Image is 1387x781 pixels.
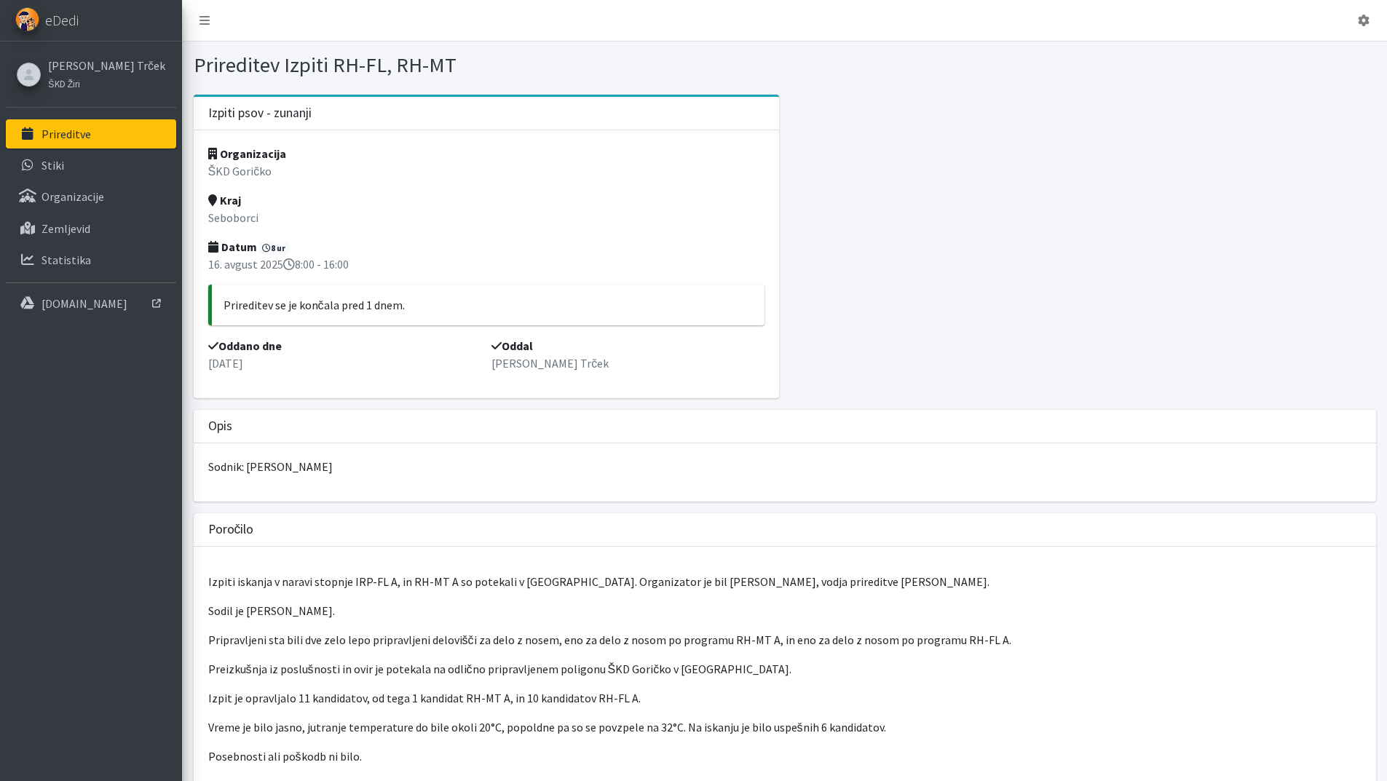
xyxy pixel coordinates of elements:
h1: Prireditev Izpiti RH-FL, RH-MT [194,52,780,78]
a: [PERSON_NAME] Trček [48,57,165,74]
h3: Poročilo [208,522,254,537]
p: Stiki [42,158,64,173]
p: Organizacije [42,189,104,204]
p: Vreme je bilo jasno, jutranje temperature do bile okoli 20°C, popoldne pa so se povzpele na 32°C.... [208,718,1362,736]
strong: Oddano dne [208,338,282,353]
a: ŠKD Žiri [48,74,165,92]
a: Statistika [6,245,176,274]
p: Sodil je [PERSON_NAME]. [208,602,1362,619]
p: [DOMAIN_NAME] [42,296,127,311]
p: Zemljevid [42,221,90,236]
p: [DATE] [208,354,481,372]
p: ŠKD Goričko [208,162,765,180]
p: Posebnosti ali poškodb ni bilo. [208,748,1362,765]
a: Zemljevid [6,214,176,243]
a: [DOMAIN_NAME] [6,289,176,318]
p: Pripravljeni sta bili dve zelo lepo pripravljeni delovišči za delo z nosem, eno za delo z nosom p... [208,631,1362,649]
h3: Opis [208,419,232,434]
strong: Kraj [208,193,241,207]
p: Izpit je opravljalo 11 kandidatov, od tega 1 kandidat RH-MT A, in 10 kandidatov RH-FL A. [208,689,1362,707]
span: eDedi [45,9,79,31]
p: Seboborci [208,209,765,226]
p: Sodnik: [PERSON_NAME] [208,458,1362,475]
p: [PERSON_NAME] Trček [491,354,764,372]
a: Prireditve [6,119,176,148]
p: Prireditev se je končala pred 1 dnem. [224,296,754,314]
p: Preizkušnja iz poslušnosti in ovir je potekala na odlično pripravljenem poligonu ŠKD Goričko v [G... [208,660,1362,678]
a: Stiki [6,151,176,180]
strong: Oddal [491,338,533,353]
strong: Organizacija [208,146,286,161]
a: Organizacije [6,182,176,211]
p: Izpiti iskanja v naravi stopnje IRP-FL A, in RH-MT A so potekali v [GEOGRAPHIC_DATA]. Organizator... [208,573,1362,590]
small: ŠKD Žiri [48,78,80,90]
img: eDedi [15,7,39,31]
p: Prireditve [42,127,91,141]
p: Statistika [42,253,91,267]
h3: Izpiti psov - zunanji [208,106,312,121]
strong: Datum [208,239,257,254]
span: 8 ur [259,242,290,255]
p: 16. avgust 2025 8:00 - 16:00 [208,255,765,273]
